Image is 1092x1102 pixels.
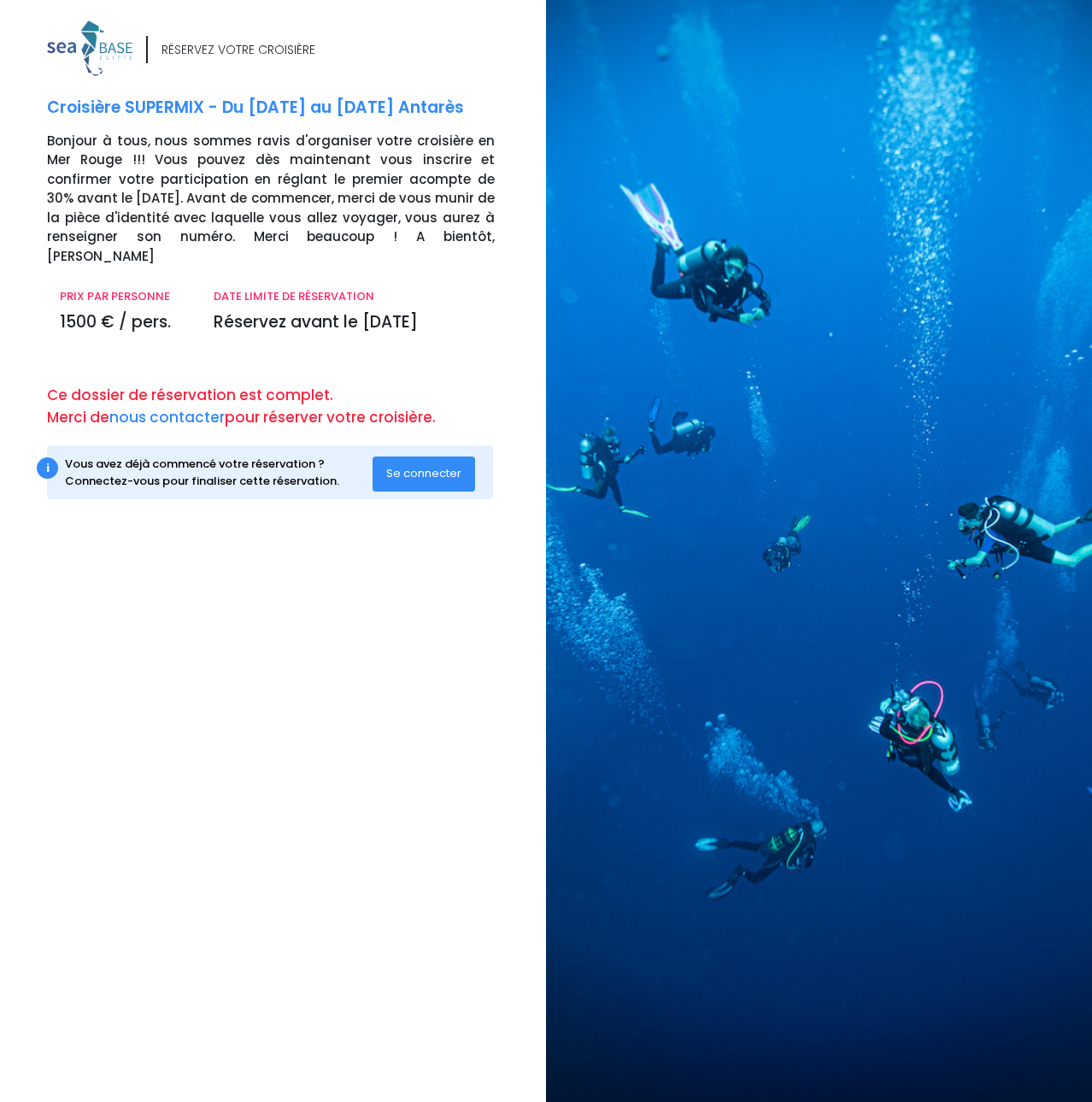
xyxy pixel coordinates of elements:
div: Vous avez déjà commencé votre réservation ? Connectez-vous pour finaliser cette réservation. [65,456,373,489]
p: Réservez avant le [DATE] [214,310,495,335]
div: RÉSERVEZ VOTRE CROISIÈRE [161,41,315,59]
button: Se connecter [373,457,475,491]
p: 1500 € / pers. [60,310,188,335]
p: DATE LIMITE DE RÉSERVATION [214,288,495,305]
p: Ce dossier de réservation est complet. Merci de pour réserver votre croisière. [47,385,533,428]
p: Bonjour à tous, nous sommes ravis d'organiser votre croisière en Mer Rouge !!! Vous pouvez dès ma... [47,132,533,267]
div: i [37,457,58,479]
p: Croisière SUPERMIX - Du [DATE] au [DATE] Antarès [47,96,533,121]
img: logo_color1.png [47,21,132,76]
p: PRIX PAR PERSONNE [60,288,188,305]
a: Se connecter [373,466,475,480]
span: Se connecter [386,465,461,481]
a: nous contacter [109,407,225,427]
